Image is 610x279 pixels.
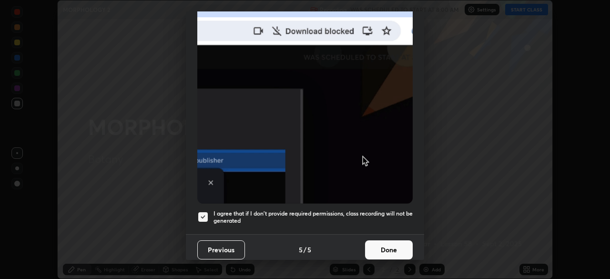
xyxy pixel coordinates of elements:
[304,245,306,255] h4: /
[307,245,311,255] h4: 5
[197,240,245,259] button: Previous
[299,245,303,255] h4: 5
[365,240,413,259] button: Done
[213,210,413,225] h5: I agree that if I don't provide required permissions, class recording will not be generated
